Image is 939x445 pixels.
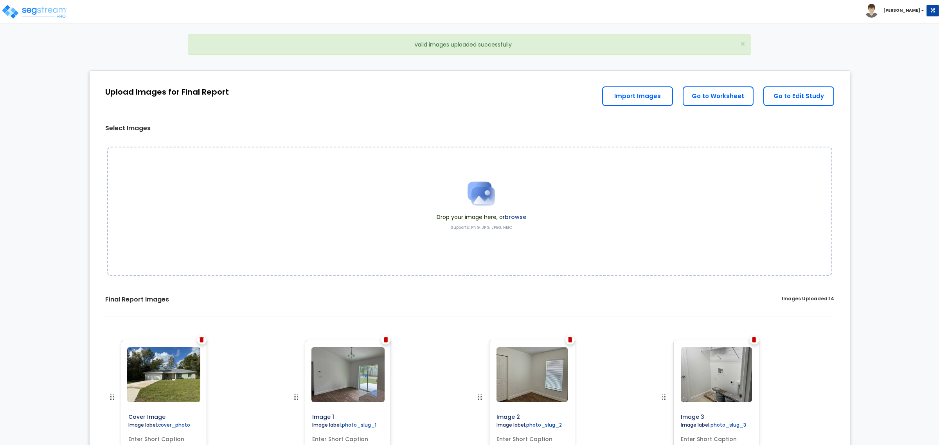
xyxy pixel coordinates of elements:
label: Image label: [309,422,380,430]
label: browse [505,213,526,221]
label: Supports: PNG, JPG, JPEG, HEIC [451,225,512,230]
label: Image label: [678,422,749,430]
input: Enter Short Caption [678,432,755,443]
label: Images Uploaded: [782,295,834,304]
label: photo_slug_3 [711,422,746,428]
span: Drop your image here, or [437,213,526,221]
a: Go to Worksheet [683,86,754,106]
img: drag handle [660,393,669,402]
b: [PERSON_NAME] [883,7,920,13]
span: 14 [829,295,834,302]
input: Enter Short Caption [493,432,571,443]
a: Go to Edit Study [763,86,834,106]
a: Import Images [602,86,673,106]
input: Enter Short Caption [309,432,387,443]
label: photo_slug_1 [342,422,376,428]
label: Final Report Images [105,295,169,304]
label: cover_photo [158,422,190,428]
span: × [740,38,745,50]
img: avatar.png [865,4,878,18]
img: Trash Icon [752,337,756,343]
img: drag handle [475,393,485,402]
img: logo_pro_r.png [1,4,68,20]
div: Upload Images for Final Report [105,86,229,98]
img: Trash Icon [568,337,572,343]
label: Image label: [125,422,193,430]
label: photo_slug_2 [526,422,562,428]
label: Image label: [493,422,565,430]
img: Trash Icon [200,337,204,343]
img: drag handle [107,393,117,402]
img: Trash Icon [384,337,388,343]
img: Upload Icon [462,174,501,213]
img: drag handle [291,393,300,402]
span: Valid images uploaded successfully [414,41,512,48]
button: Close [740,40,745,48]
label: Select Images [105,124,151,133]
input: Enter Short Caption [125,432,203,443]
